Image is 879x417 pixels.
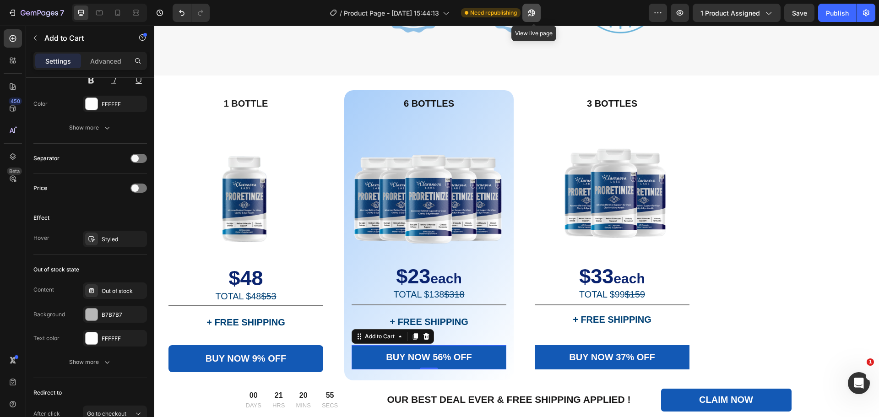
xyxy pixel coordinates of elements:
span: 1 [867,358,874,366]
div: Add to Cart [209,307,242,315]
div: Show more [69,357,112,367]
strong: BUY NOW 56% OFF [232,326,317,336]
div: Beta [7,168,22,175]
p: 7 [60,7,64,18]
button: 1 product assigned [693,4,781,22]
a: CLAIM NOW [507,363,637,386]
span: Need republishing [470,9,517,17]
button: Show more [33,119,147,136]
div: 450 [9,97,22,105]
strong: BUY NOW 9% OFF [51,328,132,338]
iframe: Intercom live chat [848,372,870,394]
strong: 1 BOTTLE [70,73,114,83]
img: gempages_581239761960698798-afdbba7d-43a2-48ed-8bce-17478c4bd281.png [14,87,169,245]
div: Price [33,184,47,192]
div: Out of stock state [33,265,79,274]
strong: each [459,245,490,260]
button: <span style="color:#FFF9F9;font-size:20px;"><strong>BUY NOW 9% OFF</strong></span> [14,320,169,346]
button: <span style="color:#FFF9F9;font-size:20px;"><strong>BUY NOW 37% OFF</strong></span> [380,320,535,344]
div: Styled [102,235,145,244]
p: Add to Cart [44,32,122,43]
div: FFFFFF [102,100,145,108]
s: $159 [471,264,491,274]
span: 1 product assigned [700,8,760,18]
span: Go to checkout [87,410,126,417]
strong: CLAIM NOW [545,369,599,379]
p: SECS [168,375,184,385]
span: Product Page - [DATE] 15:44:13 [344,8,439,18]
div: Effect [33,214,49,222]
span: / [340,8,342,18]
div: Show more [69,123,112,132]
strong: + FREE SHIPPING [52,292,131,302]
button: Publish [818,4,857,22]
div: Hover [33,234,49,242]
div: Separator [33,154,60,162]
p: Settings [45,56,71,66]
img: gempages_581239761960698798-7eb447bb-3bf1-4329-8d4c-31230440139b.png [197,87,352,242]
span: Save [792,9,807,17]
strong: + FREE SHIPPING [235,291,314,301]
strong: $33 [425,239,459,262]
strong: 6 BOTTLES [250,73,300,83]
strong: + FREE SHIPPING [418,289,497,299]
s: $53 [107,265,122,276]
s: $318 [290,264,310,274]
button: Save [784,4,814,22]
strong: OUR BEST DEAL EVER & FREE SHIPPING APPLIED ! [233,368,477,379]
strong: $48 [74,241,109,264]
button: 7 [4,4,68,22]
div: Publish [826,8,849,18]
button: <span style="color:#FFF9F9;font-size:20px;"><strong>BUY NOW 56% OFF</strong></span> [197,320,352,344]
iframe: Design area [154,26,879,417]
div: Undo/Redo [173,4,210,22]
div: B7B7B7 [102,311,145,319]
strong: $23 [242,239,276,262]
div: Color [33,100,48,108]
p: Advanced [90,56,121,66]
strong: 3 BOTTLES [433,73,483,83]
strong: each [276,245,307,260]
div: FFFFFF [102,335,145,343]
div: Out of stock [102,287,145,295]
img: gempages_581239761960698798-525f1216-598e-489d-9d5b-b7d509d579b8.png [380,87,535,242]
div: 55 [168,364,184,375]
div: Redirect to [33,389,62,397]
span: TOTAL $99 [425,264,491,274]
strong: BUY NOW 37% OFF [415,326,500,336]
div: Content [33,286,54,294]
div: Background [33,310,65,319]
span: TOTAL $48 [61,265,122,276]
span: TOTAL $138 [239,264,310,274]
button: Show more [33,354,147,370]
div: Text color [33,334,60,342]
